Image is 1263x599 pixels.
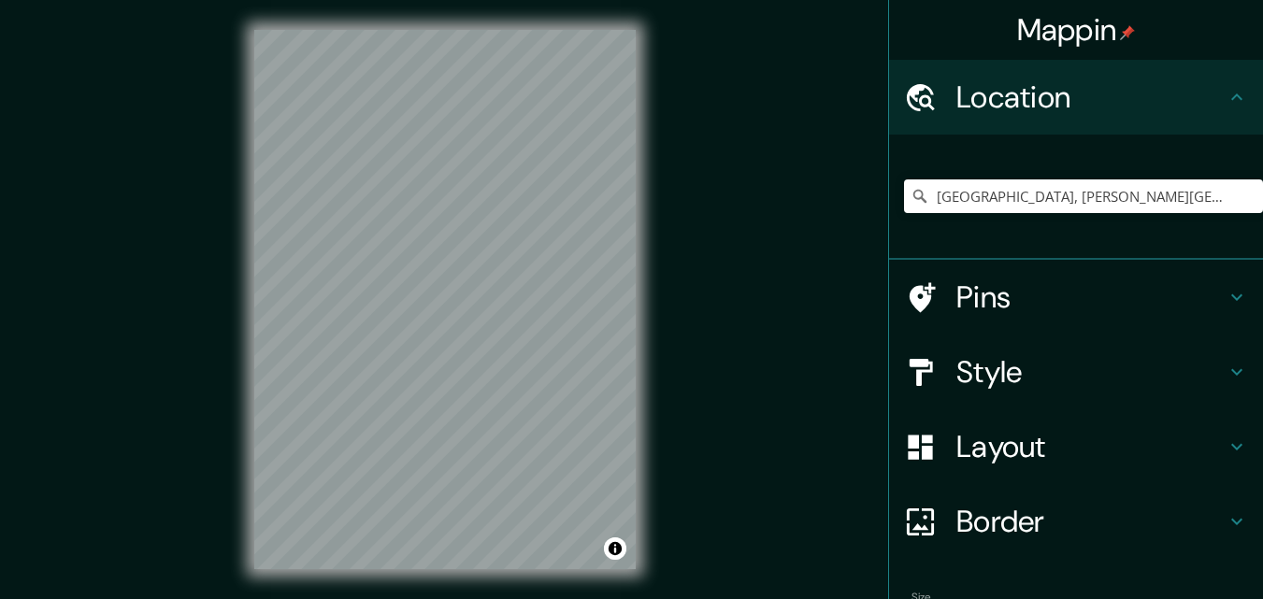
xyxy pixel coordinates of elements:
[956,78,1226,116] h4: Location
[889,409,1263,484] div: Layout
[889,60,1263,135] div: Location
[604,537,626,560] button: Toggle attribution
[956,503,1226,540] h4: Border
[1120,25,1135,40] img: pin-icon.png
[904,179,1263,213] input: Pick your city or area
[956,278,1226,316] h4: Pins
[889,335,1263,409] div: Style
[889,484,1263,559] div: Border
[956,428,1226,465] h4: Layout
[889,260,1263,335] div: Pins
[956,353,1226,391] h4: Style
[1017,11,1136,49] h4: Mappin
[254,30,636,569] canvas: Map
